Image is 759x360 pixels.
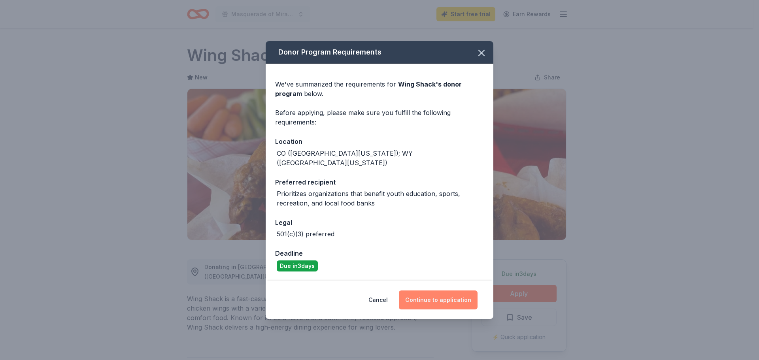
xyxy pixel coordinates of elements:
[275,217,484,228] div: Legal
[275,248,484,258] div: Deadline
[275,79,484,98] div: We've summarized the requirements for below.
[275,108,484,127] div: Before applying, please make sure you fulfill the following requirements:
[277,260,318,271] div: Due in 3 days
[275,136,484,147] div: Location
[277,189,484,208] div: Prioritizes organizations that benefit youth education, sports, recreation, and local food banks
[277,229,334,239] div: 501(c)(3) preferred
[266,41,493,64] div: Donor Program Requirements
[399,290,478,309] button: Continue to application
[277,149,484,168] div: CO ([GEOGRAPHIC_DATA][US_STATE]); WY ([GEOGRAPHIC_DATA][US_STATE])
[275,177,484,187] div: Preferred recipient
[368,290,388,309] button: Cancel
